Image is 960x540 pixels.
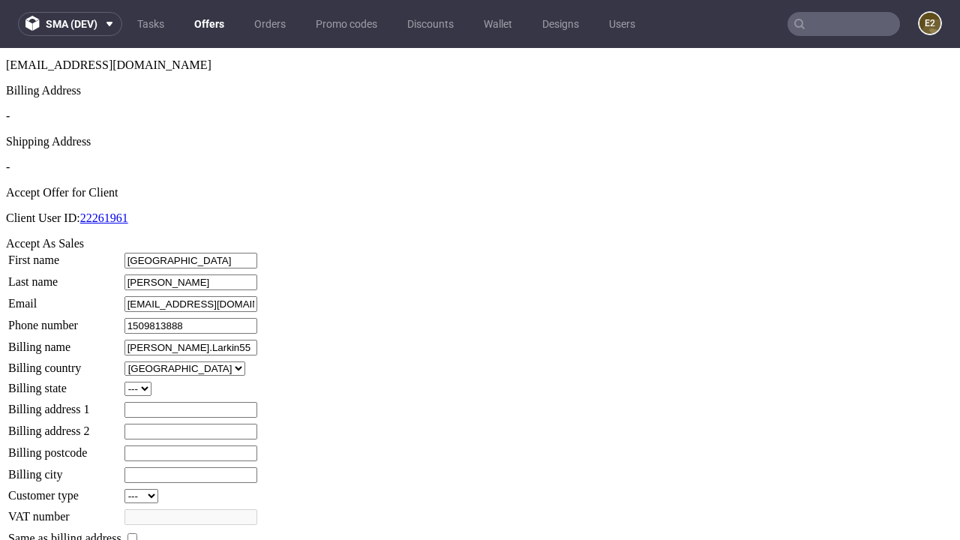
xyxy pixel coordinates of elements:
[475,12,521,36] a: Wallet
[80,163,128,176] a: 22261961
[7,226,122,243] td: Last name
[6,61,10,74] span: -
[245,12,295,36] a: Orders
[7,440,122,456] td: Customer type
[7,482,122,499] td: Same as billing address
[533,12,588,36] a: Designs
[7,353,122,370] td: Billing address 1
[6,10,211,23] span: [EMAIL_ADDRESS][DOMAIN_NAME]
[7,460,122,478] td: VAT number
[398,12,463,36] a: Discounts
[7,313,122,328] td: Billing country
[6,189,954,202] div: Accept As Sales
[6,163,954,177] p: Client User ID:
[307,12,386,36] a: Promo codes
[7,397,122,414] td: Billing postcode
[919,13,940,34] figcaption: e2
[7,247,122,265] td: Email
[185,12,233,36] a: Offers
[7,375,122,392] td: Billing address 2
[18,12,122,36] button: sma (dev)
[6,112,10,125] span: -
[600,12,644,36] a: Users
[6,87,954,100] div: Shipping Address
[7,269,122,286] td: Phone number
[128,12,173,36] a: Tasks
[6,138,954,151] div: Accept Offer for Client
[7,333,122,349] td: Billing state
[7,204,122,221] td: First name
[46,19,97,29] span: sma (dev)
[7,291,122,308] td: Billing name
[7,418,122,436] td: Billing city
[6,36,954,49] div: Billing Address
